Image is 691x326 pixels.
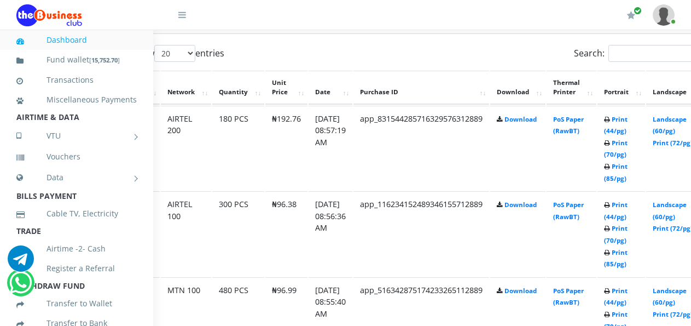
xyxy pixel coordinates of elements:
a: Transactions [16,67,137,93]
b: 15,752.70 [91,56,118,64]
td: AIRTEL 100 [161,191,211,276]
a: Download [504,115,537,123]
a: Print (70/pg) [604,139,628,159]
a: Transfer to Wallet [16,291,137,316]
th: Purchase ID: activate to sort column ascending [353,71,489,105]
a: Register a Referral [16,256,137,281]
a: Download [504,201,537,209]
th: Portrait: activate to sort column ascending [597,71,645,105]
a: Download [504,287,537,295]
td: app_831544285716329576312889 [353,106,489,191]
td: ₦192.76 [265,106,307,191]
td: app_116234152489346155712889 [353,191,489,276]
a: Cable TV, Electricity [16,201,137,226]
i: Renew/Upgrade Subscription [627,11,635,20]
a: Landscape (60/pg) [653,287,687,307]
a: PoS Paper (RawBT) [553,287,584,307]
th: Download: activate to sort column ascending [490,71,545,105]
a: Landscape (60/pg) [653,115,687,135]
th: Date: activate to sort column ascending [309,71,352,105]
td: AIRTEL 200 [161,106,211,191]
a: PoS Paper (RawBT) [553,115,584,135]
a: PoS Paper (RawBT) [553,201,584,221]
img: User [653,4,675,26]
a: Data [16,164,137,191]
span: Renew/Upgrade Subscription [634,7,642,15]
td: ₦96.38 [265,191,307,276]
th: Thermal Printer: activate to sort column ascending [547,71,596,105]
a: Print (44/pg) [604,115,628,135]
td: [DATE] 08:57:19 AM [309,106,352,191]
a: Miscellaneous Payments [16,87,137,112]
th: Unit Price: activate to sort column ascending [265,71,307,105]
th: Quantity: activate to sort column ascending [212,71,264,105]
a: Chat for support [8,254,34,272]
img: Logo [16,4,82,26]
a: Print (85/pg) [604,248,628,268]
a: Print (44/pg) [604,287,628,307]
a: Chat for support [9,278,32,296]
a: Dashboard [16,27,137,53]
td: 300 PCS [212,191,264,276]
a: Airtime -2- Cash [16,236,137,261]
a: VTU [16,122,137,150]
a: Print (44/pg) [604,201,628,221]
td: 180 PCS [212,106,264,191]
th: Network: activate to sort column ascending [161,71,211,105]
a: Landscape (60/pg) [653,201,687,221]
small: [ ] [89,56,120,64]
td: [DATE] 08:56:36 AM [309,191,352,276]
a: Vouchers [16,144,137,169]
select: Showentries [154,45,195,62]
a: Print (70/pg) [604,224,628,244]
a: Print (85/pg) [604,162,628,182]
a: Fund wallet[15,752.70] [16,47,137,73]
label: Show entries [132,45,224,62]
